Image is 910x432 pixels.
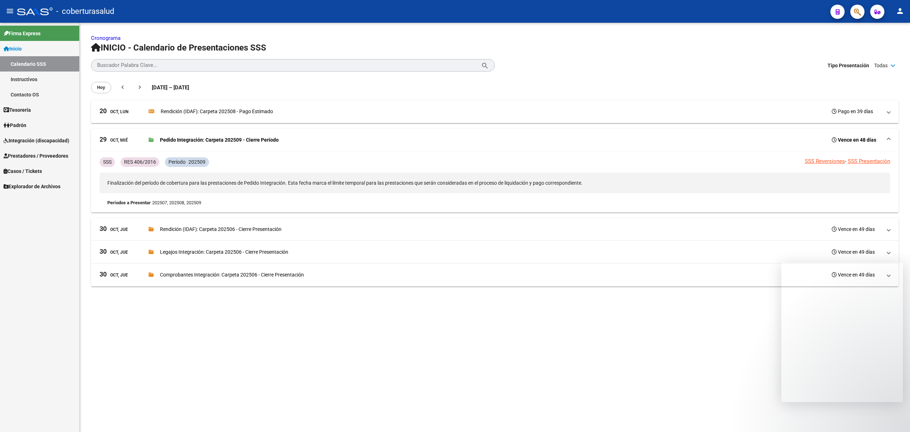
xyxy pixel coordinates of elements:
p: Períodos a Presentar [107,199,151,207]
span: Integración (discapacidad) [4,137,69,144]
p: Pedido Integración: Carpeta 202509 - Cierre Período [160,136,279,144]
p: SSS [103,158,112,166]
h3: Pago en 39 días [832,106,873,116]
mat-icon: menu [6,7,14,15]
a: SSS Reversiones [805,158,845,164]
span: Inicio [4,45,22,53]
span: 20 [100,108,107,114]
mat-expansion-panel-header: 29Oct, MiéPedido Integración: Carpeta 202509 - Cierre PeríodoVence en 48 días [91,129,899,152]
h3: Vence en 48 días [832,135,876,145]
span: Todas [874,62,888,69]
mat-expansion-panel-header: 30Oct, JueRendición (IDAF): Carpeta 202506 - Cierre PresentaciónVence en 49 días [91,218,899,241]
span: - coberturasalud [56,4,114,19]
p: Período [168,158,186,166]
span: Prestadores / Proveedores [4,152,68,160]
span: 30 [100,226,107,232]
mat-icon: person [896,7,904,15]
p: Legajos Integración: Carpeta 202506 - Cierre Presentación [160,248,288,256]
p: Rendición (IDAF): Carpeta 202508 - Pago Estimado [161,107,273,115]
span: [DATE] – [DATE] [152,84,189,91]
span: 30 [100,248,107,255]
span: Casos / Tickets [4,167,42,175]
button: Hoy [91,82,111,93]
a: Cronograma [91,35,121,41]
div: Oct, Lun [100,108,128,115]
iframe: Intercom live chat [886,408,903,425]
div: Oct, Mié [100,136,128,144]
span: Explorador de Archivos [4,183,60,190]
span: Tipo Presentación [828,62,869,69]
iframe: Intercom live chat mensaje [781,263,903,402]
span: INICIO - Calendario de Presentaciones SSS [91,43,266,53]
div: 29Oct, MiéPedido Integración: Carpeta 202509 - Cierre PeríodoVence en 48 días [91,152,899,212]
span: Firma Express [4,30,41,37]
mat-expansion-panel-header: 30Oct, JueComprobantes Integración: Carpeta 202506 - Cierre PresentaciónVence en 49 días [91,264,899,286]
mat-icon: chevron_left [119,84,126,91]
p: RES 406/2016 [124,158,156,166]
span: 29 [100,136,107,143]
div: Oct, Jue [100,271,128,279]
a: SSS Presentación [848,158,890,164]
p: Comprobantes Integración: Carpeta 202506 - Cierre Presentación [160,271,304,279]
p: 202509 [188,158,205,166]
span: Padrón [4,121,26,129]
h3: Vence en 49 días [832,224,875,234]
mat-icon: search [481,61,489,69]
span: - [845,158,846,164]
h3: Vence en 49 días [832,247,875,257]
p: Rendición (IDAF): Carpeta 202506 - Cierre Presentación [160,225,282,233]
p: 202507, 202508, 202509 [152,199,201,207]
span: 30 [100,271,107,278]
p: Finalización del período de cobertura para las prestaciones de Pedido Integración. Esta fecha mar... [100,173,890,193]
mat-icon: chevron_right [136,84,143,91]
mat-expansion-panel-header: 30Oct, JueLegajos Integración: Carpeta 202506 - Cierre PresentaciónVence en 49 días [91,241,899,264]
span: Tesorería [4,106,31,114]
div: Oct, Jue [100,248,128,256]
div: Oct, Jue [100,226,128,233]
mat-expansion-panel-header: 20Oct, LunRendición (IDAF): Carpeta 202508 - Pago EstimadoPago en 39 días [91,100,899,123]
